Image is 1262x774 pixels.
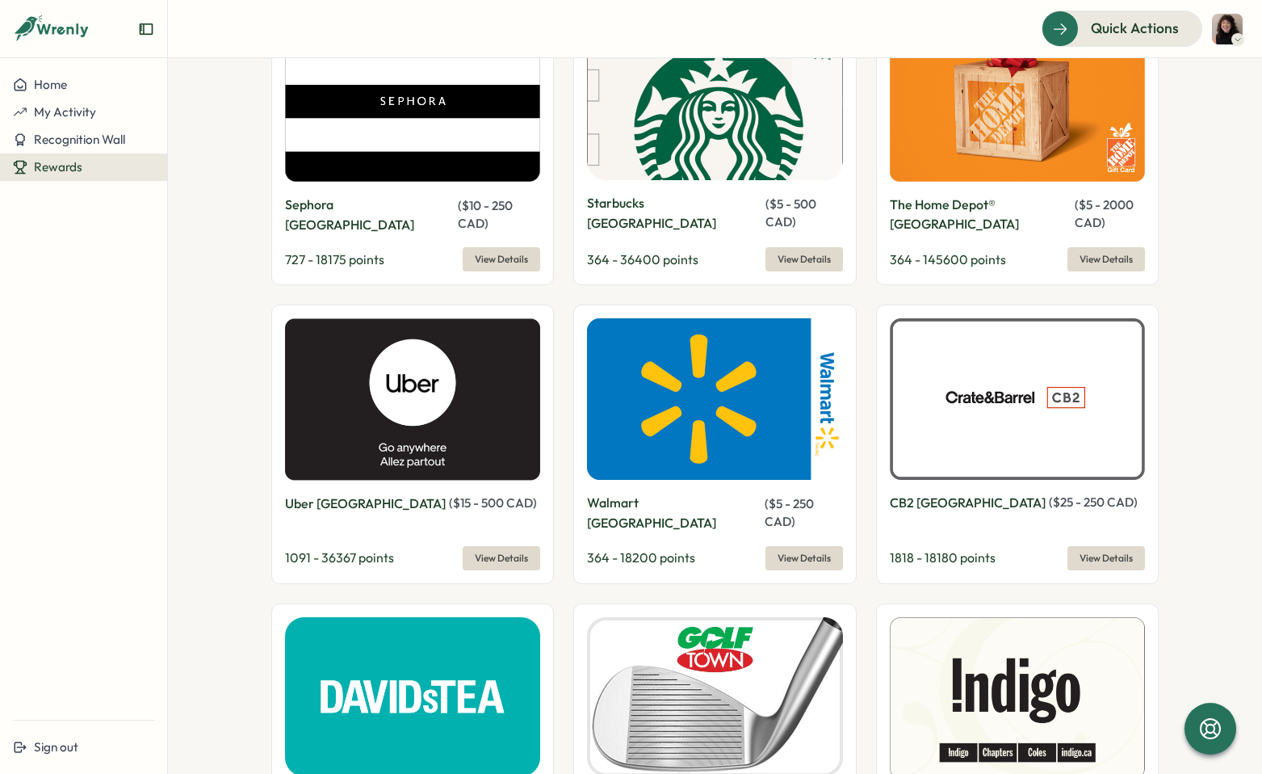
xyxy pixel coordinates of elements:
span: View Details [475,547,528,570]
span: Quick Actions [1091,18,1179,39]
button: Expand sidebar [138,21,154,37]
span: View Details [778,248,831,271]
p: Starbucks [GEOGRAPHIC_DATA] [587,193,761,233]
img: Uber Canada [285,318,541,480]
span: Rewards [34,159,82,175]
span: ( $ 15 - 500 CAD ) [449,495,537,511]
span: View Details [778,547,831,570]
button: View Details [463,247,540,271]
button: Quick Actions [1042,11,1202,46]
span: 727 - 18175 points [285,251,384,267]
span: Sign out [34,739,78,755]
p: The Home Depot® [GEOGRAPHIC_DATA] [890,195,1071,235]
span: ( $ 5 - 2000 CAD ) [1075,197,1134,230]
span: 364 - 145600 points [890,251,1006,267]
span: 364 - 36400 points [587,251,698,267]
p: Walmart [GEOGRAPHIC_DATA] [587,493,761,533]
p: Sephora [GEOGRAPHIC_DATA] [285,195,455,235]
span: 1818 - 18180 points [890,549,996,566]
span: View Details [475,248,528,271]
img: CB2 Canada [890,318,1146,479]
span: ( $ 25 - 250 CAD ) [1049,494,1138,510]
span: My Activity [34,104,96,120]
span: ( $ 5 - 250 CAD ) [765,496,814,529]
p: CB2 [GEOGRAPHIC_DATA] [890,493,1046,513]
span: ( $ 5 - 500 CAD ) [765,196,816,229]
span: View Details [1080,248,1133,271]
button: View Details [1067,546,1145,570]
img: The Home Depot® Canada [890,20,1146,181]
button: View Details [1067,247,1145,271]
img: Walmart Canada [587,318,843,480]
img: Starbucks Canada [587,20,843,180]
span: View Details [1080,547,1133,570]
span: 364 - 18200 points [587,549,695,566]
span: ( $ 10 - 250 CAD ) [458,198,513,231]
button: View Details [765,546,843,570]
span: Recognition Wall [34,132,125,147]
img: Kayla Paxton [1212,14,1243,44]
span: Home [34,77,67,92]
p: Uber [GEOGRAPHIC_DATA] [285,494,446,514]
span: 1091 - 36367 points [285,549,394,566]
img: Sephora Canada [285,20,541,182]
button: View Details [765,247,843,271]
button: View Details [463,546,540,570]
